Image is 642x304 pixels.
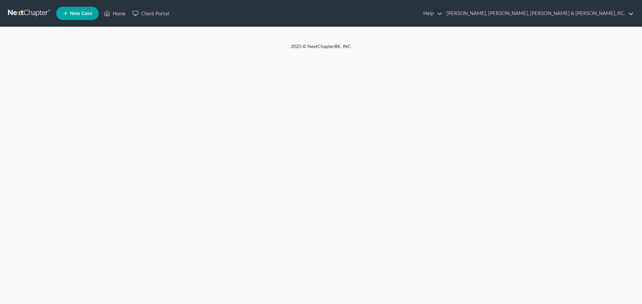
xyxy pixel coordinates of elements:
a: Help [420,7,442,19]
div: 2025 © NextChapterBK, INC [130,43,512,55]
a: [PERSON_NAME], [PERSON_NAME], [PERSON_NAME] & [PERSON_NAME], P.C. [443,7,634,19]
a: Client Portal [129,7,173,19]
a: Home [101,7,129,19]
new-legal-case-button: New Case [56,7,99,20]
